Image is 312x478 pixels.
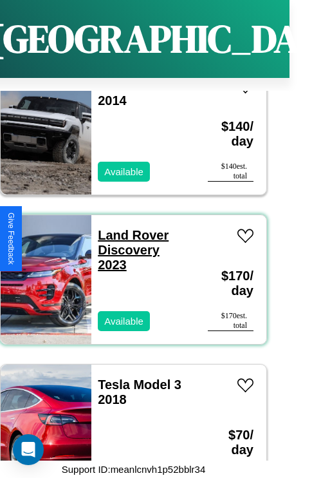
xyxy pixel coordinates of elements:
[13,434,44,465] div: Open Intercom Messenger
[98,79,170,108] a: Hummer H1 2014
[208,311,253,331] div: $ 170 est. total
[104,163,143,180] p: Available
[98,378,181,406] a: Tesla Model 3 2018
[208,415,253,470] h3: $ 70 / day
[208,162,253,182] div: $ 140 est. total
[62,461,205,478] p: Support ID: meanlcnvh1p52bblr34
[6,213,15,265] div: Give Feedback
[98,228,169,272] a: Land Rover Discovery 2023
[208,256,253,311] h3: $ 170 / day
[104,312,143,330] p: Available
[208,106,253,162] h3: $ 140 / day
